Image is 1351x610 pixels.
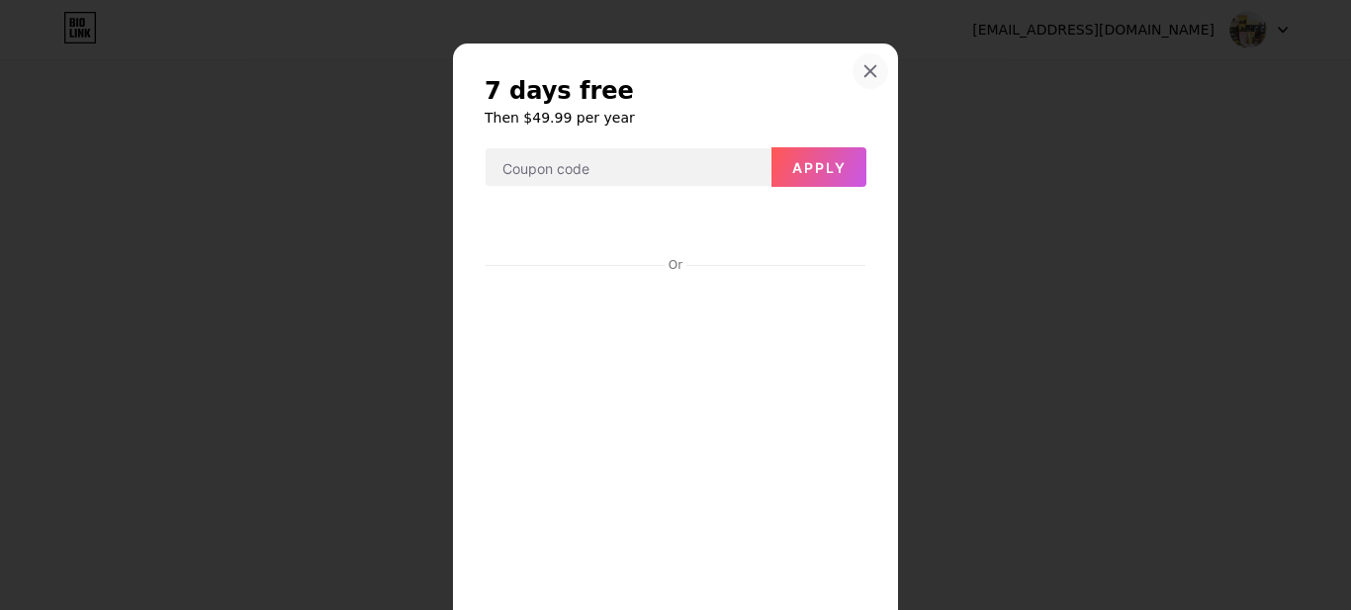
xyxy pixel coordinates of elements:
[485,75,634,107] span: 7 days free
[486,148,770,188] input: Coupon code
[792,159,847,176] span: Apply
[486,204,865,251] iframe: Bingkai tombol pembayaran aman
[485,108,866,128] h6: Then $49.99 per year
[665,257,686,273] div: Or
[771,147,866,187] button: Apply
